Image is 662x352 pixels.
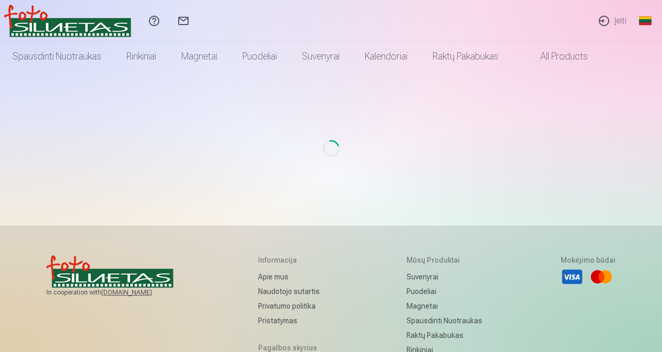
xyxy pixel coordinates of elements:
li: Mastercard [590,265,613,288]
a: Spausdinti nuotraukas [407,313,482,328]
span: In cooperation with [47,288,180,297]
h5: Mokėjimo būdai [561,255,615,265]
h5: Mūsų produktai [407,255,482,265]
a: Apie mus [258,269,328,284]
a: Suvenyrai [407,269,482,284]
a: Raktų pakabukas [407,328,482,343]
a: Raktų pakabukas [420,42,511,71]
a: Suvenyrai [289,42,352,71]
a: Privatumo politika [258,299,328,313]
a: Naudotojo sutartis [258,284,328,299]
a: Magnetai [169,42,230,71]
a: Rinkiniai [114,42,169,71]
a: Magnetai [407,299,482,313]
li: Visa [561,265,584,288]
h5: Informacija [258,255,328,265]
a: Puodeliai [230,42,289,71]
a: Kalendoriai [352,42,420,71]
img: /v3 [4,4,131,38]
a: Pristatymas [258,313,328,328]
a: Puodeliai [407,284,482,299]
a: All products [511,42,600,71]
a: [DOMAIN_NAME] [101,288,177,297]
